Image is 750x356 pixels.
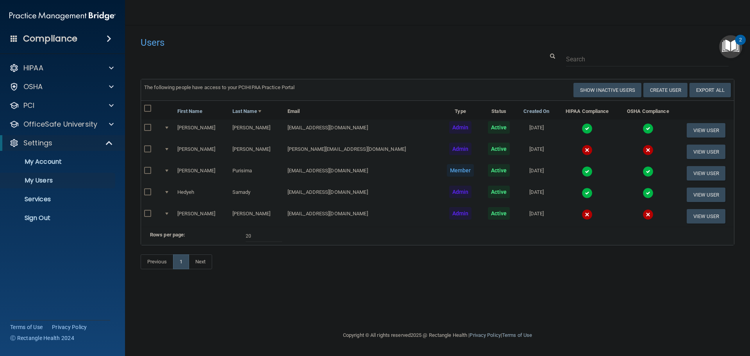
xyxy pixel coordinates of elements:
[739,40,742,50] div: 2
[9,82,114,91] a: OSHA
[5,214,112,222] p: Sign Out
[10,323,43,331] a: Terms of Use
[144,84,295,90] span: The following people have access to your PCIHIPAA Practice Portal
[5,195,112,203] p: Services
[449,186,472,198] span: Admin
[177,107,202,116] a: First Name
[643,123,654,134] img: tick.e7d51cea.svg
[516,141,556,163] td: [DATE]
[229,120,284,141] td: [PERSON_NAME]
[449,143,472,155] span: Admin
[284,101,439,120] th: Email
[23,120,97,129] p: OfficeSafe University
[470,332,500,338] a: Privacy Policy
[516,184,556,206] td: [DATE]
[502,332,532,338] a: Terms of Use
[23,101,34,110] p: PCI
[284,206,439,227] td: [EMAIL_ADDRESS][DOMAIN_NAME]
[284,141,439,163] td: [PERSON_NAME][EMAIL_ADDRESS][DOMAIN_NAME]
[582,209,593,220] img: cross.ca9f0e7f.svg
[141,38,482,48] h4: Users
[643,166,654,177] img: tick.e7d51cea.svg
[10,334,74,342] span: Ⓒ Rectangle Health 2024
[687,209,725,224] button: View User
[23,82,43,91] p: OSHA
[573,83,641,97] button: Show Inactive Users
[5,158,112,166] p: My Account
[643,83,687,97] button: Create User
[189,254,212,269] a: Next
[719,35,742,58] button: Open Resource Center, 2 new notifications
[582,166,593,177] img: tick.e7d51cea.svg
[229,141,284,163] td: [PERSON_NAME]
[23,63,43,73] p: HIPAA
[488,164,510,177] span: Active
[174,120,229,141] td: [PERSON_NAME]
[295,323,580,348] div: Copyright © All rights reserved 2025 @ Rectangle Health | |
[516,163,556,184] td: [DATE]
[481,101,516,120] th: Status
[229,163,284,184] td: Purisima
[687,188,725,202] button: View User
[284,120,439,141] td: [EMAIL_ADDRESS][DOMAIN_NAME]
[23,33,77,44] h4: Compliance
[9,138,113,148] a: Settings
[516,206,556,227] td: [DATE]
[447,164,474,177] span: Member
[689,83,731,97] a: Export All
[173,254,189,269] a: 1
[9,120,114,129] a: OfficeSafe University
[516,120,556,141] td: [DATE]
[488,143,510,155] span: Active
[174,141,229,163] td: [PERSON_NAME]
[229,184,284,206] td: Samady
[582,145,593,156] img: cross.ca9f0e7f.svg
[229,206,284,227] td: [PERSON_NAME]
[582,188,593,199] img: tick.e7d51cea.svg
[174,163,229,184] td: [PERSON_NAME]
[174,184,229,206] td: Hedyeh
[449,121,472,134] span: Admin
[9,101,114,110] a: PCI
[439,101,481,120] th: Type
[488,207,510,220] span: Active
[9,8,116,24] img: PMB logo
[449,207,472,220] span: Admin
[284,184,439,206] td: [EMAIL_ADDRESS][DOMAIN_NAME]
[643,145,654,156] img: cross.ca9f0e7f.svg
[174,206,229,227] td: [PERSON_NAME]
[5,177,112,184] p: My Users
[643,209,654,220] img: cross.ca9f0e7f.svg
[687,166,725,181] button: View User
[643,188,654,199] img: tick.e7d51cea.svg
[523,107,549,116] a: Created On
[141,254,173,269] a: Previous
[566,52,729,66] input: Search
[232,107,261,116] a: Last Name
[52,323,87,331] a: Privacy Policy
[687,123,725,138] button: View User
[488,186,510,198] span: Active
[23,138,52,148] p: Settings
[488,121,510,134] span: Active
[150,232,185,238] b: Rows per page:
[556,101,618,120] th: HIPAA Compliance
[582,123,593,134] img: tick.e7d51cea.svg
[618,101,678,120] th: OSHA Compliance
[687,145,725,159] button: View User
[284,163,439,184] td: [EMAIL_ADDRESS][DOMAIN_NAME]
[9,63,114,73] a: HIPAA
